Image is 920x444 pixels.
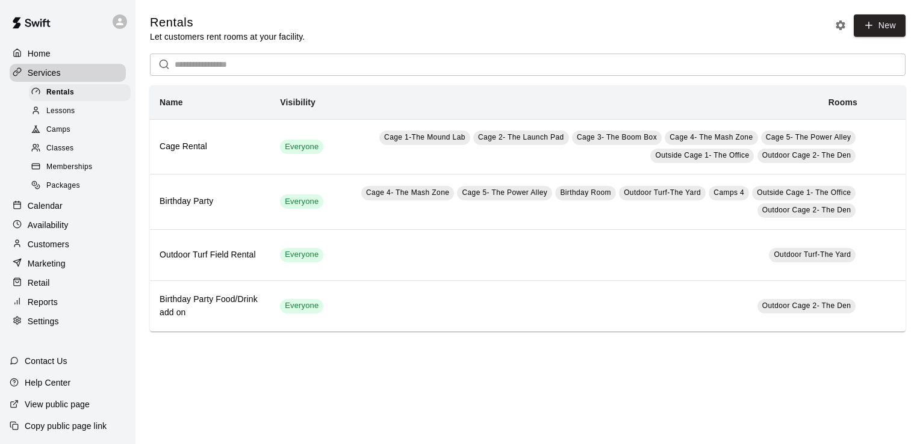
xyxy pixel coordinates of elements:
[46,87,74,99] span: Rentals
[762,301,851,310] span: Outdoor Cage 2- The Den
[762,206,851,214] span: Outdoor Cage 2- The Den
[28,315,59,327] p: Settings
[28,257,66,270] p: Marketing
[46,180,80,192] span: Packages
[28,219,69,231] p: Availability
[29,158,135,177] a: Memberships
[160,140,261,153] h6: Cage Rental
[29,177,131,194] div: Packages
[29,140,131,157] div: Classes
[831,16,850,34] button: Rental settings
[462,188,547,197] span: Cage 5- The Power Alley
[577,133,657,141] span: Cage 3- The Boom Box
[670,133,753,141] span: Cage 4- The Mash Zone
[10,197,126,215] a: Calendar
[25,420,107,432] p: Copy public page link
[280,196,323,208] span: Everyone
[150,31,305,43] p: Let customers rent rooms at your facility.
[25,398,90,410] p: View public page
[10,274,126,292] a: Retail
[10,216,126,234] a: Availability
[762,151,851,159] span: Outdoor Cage 2- The Den
[150,14,305,31] h5: Rentals
[10,64,126,82] a: Services
[160,248,261,262] h6: Outdoor Turf Field Rental
[29,177,135,196] a: Packages
[560,188,611,197] span: Birthday Room
[10,235,126,253] a: Customers
[46,161,92,173] span: Memberships
[280,140,323,154] div: This service is visible to all of your customers
[25,355,67,367] p: Contact Us
[774,250,851,259] span: Outdoor Turf-The Yard
[160,195,261,208] h6: Birthday Party
[25,377,70,389] p: Help Center
[29,103,131,120] div: Lessons
[46,143,73,155] span: Classes
[655,151,749,159] span: Outside Cage 1- The Office
[384,133,465,141] span: Cage 1-The Mound Lab
[28,238,69,250] p: Customers
[29,140,135,158] a: Classes
[10,254,126,273] a: Marketing
[280,300,323,312] span: Everyone
[29,121,135,140] a: Camps
[160,97,183,107] b: Name
[828,97,857,107] b: Rooms
[46,105,75,117] span: Lessons
[160,293,261,319] h6: Birthday Party Food/Drink add on
[713,188,744,197] span: Camps 4
[854,14,906,37] a: New
[28,67,61,79] p: Services
[150,85,906,331] table: simple table
[46,124,70,136] span: Camps
[766,133,851,141] span: Cage 5- The Power Alley
[10,293,126,311] a: Reports
[29,102,135,120] a: Lessons
[29,84,131,101] div: Rentals
[28,200,63,212] p: Calendar
[28,48,51,60] p: Home
[280,248,323,262] div: This service is visible to all of your customers
[280,141,323,153] span: Everyone
[29,83,135,102] a: Rentals
[280,299,323,313] div: This service is visible to all of your customers
[757,188,851,197] span: Outside Cage 1- The Office
[28,277,50,289] p: Retail
[366,188,449,197] span: Cage 4- The Mash Zone
[29,159,131,176] div: Memberships
[478,133,564,141] span: Cage 2- The Launch Pad
[280,194,323,209] div: This service is visible to all of your customers
[10,45,126,63] a: Home
[28,296,58,308] p: Reports
[29,122,131,138] div: Camps
[624,188,701,197] span: Outdoor Turf-The Yard
[280,249,323,261] span: Everyone
[280,97,315,107] b: Visibility
[10,312,126,330] a: Settings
